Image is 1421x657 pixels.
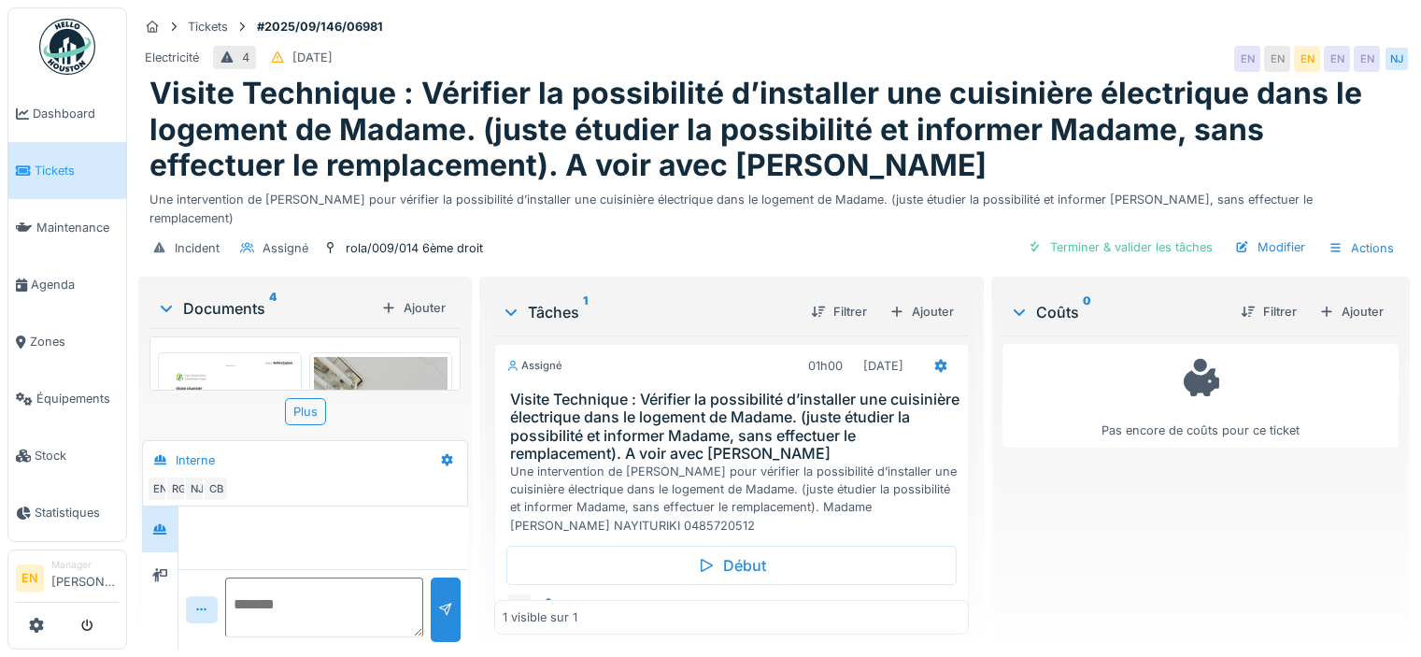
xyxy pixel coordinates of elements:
[510,463,960,535] div: Une intervention de [PERSON_NAME] pour vérifier la possibilité d’installer une cuisinière électri...
[8,484,126,541] a: Statistiques
[31,276,119,293] span: Agenda
[263,239,308,257] div: Assigné
[503,608,577,626] div: 1 visible sur 1
[51,558,119,572] div: Manager
[863,357,903,375] div: [DATE]
[1294,46,1320,72] div: EN
[1234,46,1260,72] div: EN
[149,183,1399,226] div: Une intervention de [PERSON_NAME] pour vérifier la possibilité d’installer une cuisinière électri...
[35,447,119,464] span: Stock
[1010,301,1226,323] div: Coûts
[1083,301,1091,323] sup: 0
[165,476,192,502] div: RG
[803,299,874,324] div: Filtrer
[16,558,119,603] a: EN Manager[PERSON_NAME]
[39,19,95,75] img: Badge_color-CXgf-gQk.svg
[8,85,126,142] a: Dashboard
[176,451,215,469] div: Interne
[175,239,220,257] div: Incident
[1264,46,1290,72] div: EN
[8,370,126,427] a: Équipements
[1324,46,1350,72] div: EN
[510,391,960,463] h3: Visite Technique : Vérifier la possibilité d’installer une cuisinière électrique dans le logement...
[583,301,588,323] sup: 1
[502,301,796,323] div: Tâches
[249,18,391,36] strong: #2025/09/146/06981
[1015,352,1386,439] div: Pas encore de coûts pour ce ticket
[292,49,333,66] div: [DATE]
[1384,46,1410,72] div: NJ
[147,476,173,502] div: EN
[374,295,453,321] div: Ajouter
[188,18,228,36] div: Tickets
[8,256,126,313] a: Agenda
[780,593,957,618] div: Marquer comme terminé
[8,199,126,256] a: Maintenance
[16,564,44,593] li: EN
[163,357,297,547] img: lhkc6duwzcw63uvn7mo975i3prd0
[149,76,1399,183] h1: Visite Technique : Vérifier la possibilité d’installer une cuisinière électrique dans le logement...
[30,333,119,350] span: Zones
[808,357,843,375] div: 01h00
[184,476,210,502] div: NJ
[35,162,119,179] span: Tickets
[285,398,326,425] div: Plus
[1228,235,1313,260] div: Modifier
[1312,299,1391,324] div: Ajouter
[36,219,119,236] span: Maintenance
[314,357,448,566] img: mybp6qlw0w6t9e4k51blme8huedx
[506,358,562,374] div: Assigné
[33,105,119,122] span: Dashboard
[1354,46,1380,72] div: EN
[8,313,126,370] a: Zones
[35,504,119,521] span: Statistiques
[346,239,483,257] div: rola/009/014 6ème droit
[8,142,126,199] a: Tickets
[157,297,374,320] div: Documents
[51,558,119,598] li: [PERSON_NAME]
[203,476,229,502] div: CB
[506,546,957,585] div: Début
[242,49,249,66] div: 4
[36,390,119,407] span: Équipements
[269,297,277,320] sup: 4
[506,593,533,619] div: NJ
[8,427,126,484] a: Stock
[1233,299,1304,324] div: Filtrer
[1020,235,1220,260] div: Terminer & valider les tâches
[1320,235,1402,262] div: Actions
[145,49,199,66] div: Electricité
[882,299,961,324] div: Ajouter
